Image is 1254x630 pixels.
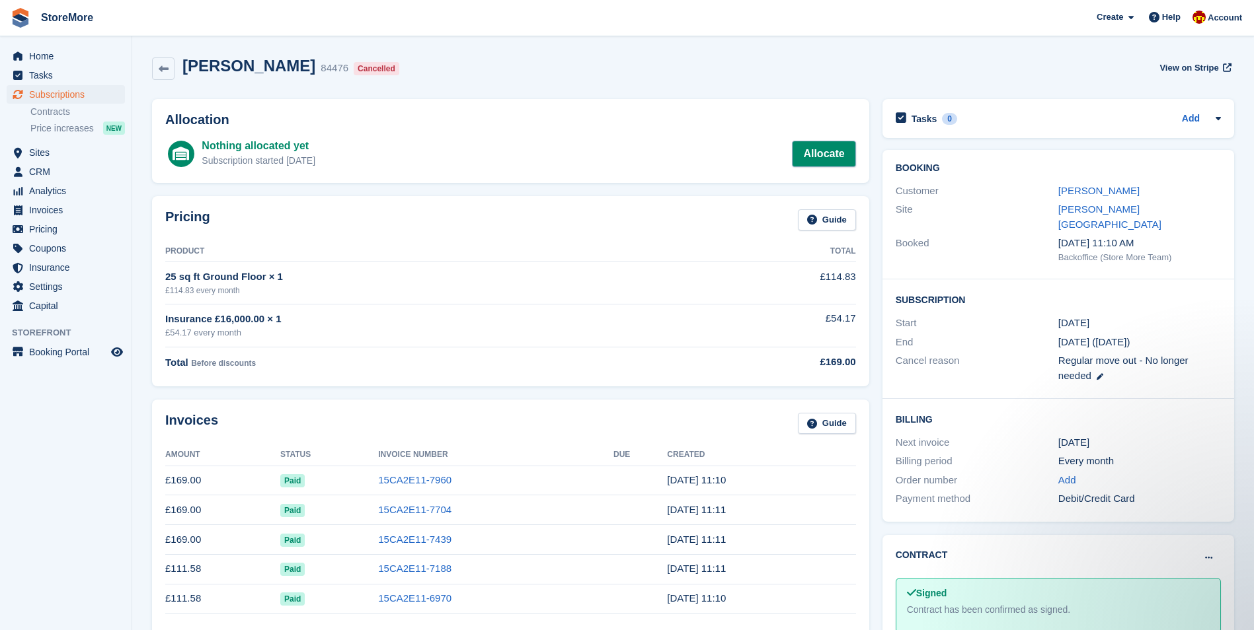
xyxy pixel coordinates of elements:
img: stora-icon-8386f47178a22dfd0bd8f6a31ec36ba5ce8667c1dd55bd0f319d3a0aa187defe.svg [11,8,30,28]
h2: Invoices [165,413,218,435]
a: menu [7,239,125,258]
span: Help [1162,11,1181,24]
th: Created [667,444,855,466]
th: Amount [165,444,280,466]
a: Add [1058,473,1076,488]
a: menu [7,85,125,104]
td: £169.00 [165,466,280,495]
td: £169.00 [165,525,280,555]
h2: [PERSON_NAME] [182,57,315,75]
div: Subscription started [DATE] [202,154,315,168]
th: Total [695,241,856,262]
a: 15CA2E11-7960 [378,474,451,485]
td: £54.17 [695,304,856,347]
time: 2025-05-05 10:10:55 UTC [667,592,726,604]
span: Before discounts [191,359,256,368]
a: 15CA2E11-7704 [378,504,451,515]
th: Due [613,444,667,466]
span: Paid [280,563,305,576]
span: Paid [280,534,305,547]
a: menu [7,343,125,361]
a: menu [7,162,125,181]
span: Insurance [29,258,108,277]
div: Next invoice [896,435,1058,450]
a: Guide [798,209,856,231]
div: 25 sq ft Ground Floor × 1 [165,269,695,285]
div: [DATE] [1058,435,1221,450]
div: Site [896,202,1058,232]
a: [PERSON_NAME][GEOGRAPHIC_DATA] [1058,203,1161,230]
th: Invoice Number [378,444,613,466]
div: Payment method [896,491,1058,507]
td: £111.58 [165,554,280,584]
h2: Pricing [165,209,210,231]
div: Contract has been confirmed as signed. [907,603,1210,617]
div: 0 [942,113,957,125]
span: Create [1097,11,1123,24]
div: Debit/Credit Card [1058,491,1221,507]
span: Subscriptions [29,85,108,104]
h2: Subscription [896,293,1221,306]
h2: Contract [896,548,948,562]
span: Settings [29,277,108,296]
div: £114.83 every month [165,285,695,297]
time: 2025-09-05 10:10:57 UTC [667,474,726,485]
a: menu [7,66,125,85]
span: Paid [280,474,305,487]
span: Capital [29,297,108,315]
div: Every month [1058,454,1221,469]
a: 15CA2E11-7188 [378,563,451,574]
a: Guide [798,413,856,435]
h2: Allocation [165,112,856,127]
div: Billing period [896,454,1058,469]
span: Total [165,357,188,368]
span: Storefront [12,326,132,339]
span: Booking Portal [29,343,108,361]
a: Contracts [30,106,125,118]
span: Sites [29,143,108,162]
div: NEW [103,122,125,135]
h2: Tasks [912,113,937,125]
div: Insurance £16,000.00 × 1 [165,312,695,327]
a: menu [7,143,125,162]
time: 2025-08-05 10:11:50 UTC [667,504,726,515]
div: Backoffice (Store More Team) [1058,251,1221,264]
td: £169.00 [165,495,280,525]
a: StoreMore [36,7,98,28]
a: 15CA2E11-6970 [378,592,451,604]
div: Nothing allocated yet [202,138,315,154]
div: Cancel reason [896,353,1058,383]
a: menu [7,297,125,315]
div: £169.00 [695,355,856,370]
time: 2025-07-05 10:11:23 UTC [667,534,726,545]
span: Tasks [29,66,108,85]
a: menu [7,47,125,65]
div: £54.17 every month [165,326,695,339]
span: Price increases [30,122,94,135]
span: CRM [29,162,108,181]
div: Start [896,316,1058,331]
span: Invoices [29,201,108,219]
a: Add [1182,112,1200,127]
th: Product [165,241,695,262]
h2: Booking [896,163,1221,174]
time: 2025-05-05 00:00:00 UTC [1058,316,1089,331]
span: Analytics [29,182,108,200]
span: Home [29,47,108,65]
span: View on Stripe [1159,61,1218,75]
a: Preview store [109,344,125,360]
a: menu [7,258,125,277]
div: Cancelled [354,62,399,75]
span: [DATE] ([DATE]) [1058,336,1130,347]
img: Store More Team [1193,11,1206,24]
div: [DATE] 11:10 AM [1058,236,1221,251]
a: [PERSON_NAME] [1058,185,1140,196]
div: End [896,335,1058,350]
td: £114.83 [695,262,856,304]
div: Booked [896,236,1058,263]
a: Price increases NEW [30,121,125,135]
time: 2025-06-05 10:11:35 UTC [667,563,726,574]
a: View on Stripe [1154,57,1234,79]
span: Regular move out - No longer needed [1058,355,1189,381]
span: Paid [280,504,305,517]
